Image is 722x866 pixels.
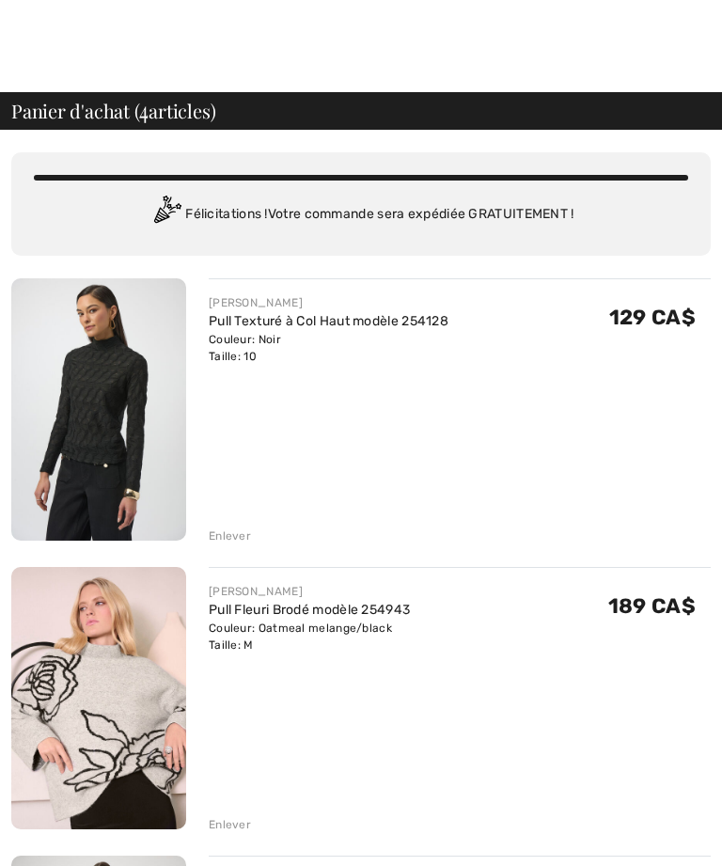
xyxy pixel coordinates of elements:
span: 129 CA$ [609,305,696,330]
img: Pull Fleuri Brodé modèle 254943 [11,567,186,829]
a: Pull Fleuri Brodé modèle 254943 [209,602,410,618]
div: Enlever [209,816,251,833]
div: Couleur: Oatmeal melange/black Taille: M [209,620,410,653]
img: Congratulation2.svg [148,196,185,233]
div: Enlever [209,527,251,544]
span: 189 CA$ [608,593,696,619]
div: [PERSON_NAME] [209,294,448,311]
img: Pull Texturé à Col Haut modèle 254128 [11,278,186,541]
a: Pull Texturé à Col Haut modèle 254128 [209,313,448,329]
div: [PERSON_NAME] [209,583,410,600]
span: 4 [139,97,149,121]
div: Couleur: Noir Taille: 10 [209,331,448,365]
div: Félicitations ! Votre commande sera expédiée GRATUITEMENT ! [34,196,688,233]
span: Panier d'achat ( articles) [11,102,215,120]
